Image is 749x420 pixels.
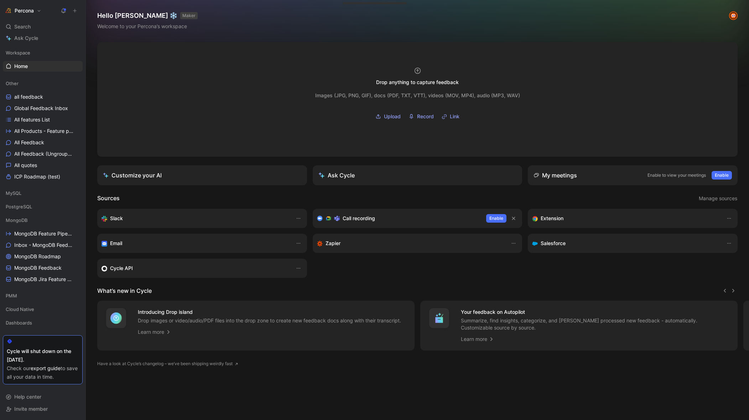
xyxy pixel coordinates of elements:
div: Invite member [3,404,83,414]
a: All features List [3,114,83,125]
div: MongoDB [3,215,83,225]
a: Learn more [461,335,494,343]
div: Ask Cycle [318,171,355,180]
div: Forward emails to your feedback inbox [102,239,288,248]
a: All Feedback [3,137,83,148]
span: Dashboards [6,319,32,326]
h4: Your feedback on Autopilot [461,308,729,316]
span: all feedback [14,93,43,100]
h4: Introducing Drop island [138,308,401,316]
div: Drop anything to capture feedback [376,78,459,87]
span: PostgreSQL [6,203,32,210]
h1: Hello [PERSON_NAME] ❄️ [97,11,198,20]
div: My meetings [534,171,577,180]
div: PMM [3,290,83,303]
span: Enable [715,172,729,179]
span: MongoDB Jira Feature Requests [14,276,74,283]
a: Have a look at Cycle’s changelog – we’ve been shipping weirdly fast [97,360,238,367]
button: Record [406,111,436,122]
button: MAKER [180,12,198,19]
button: PerconaPercona [3,6,43,16]
div: Dashboards [3,317,83,330]
div: Check our to save all your data in time. [7,364,79,381]
div: Search [3,21,83,32]
div: Cloud Native [3,304,83,315]
div: PMM [3,290,83,301]
a: All Products - Feature pipeline [3,126,83,136]
a: MongoDB Jira Feature Requests [3,274,83,285]
div: Cloud Native [3,304,83,317]
span: Global Feedback Inbox [14,105,68,112]
button: Enable [712,171,732,180]
h2: Sources [97,194,120,203]
span: Home [14,63,28,70]
div: Cycle will shut down on the [DATE]. [7,347,79,364]
div: Customize your AI [103,171,162,180]
span: Manage sources [699,194,737,203]
a: MongoDB Roadmap [3,251,83,262]
a: Customize your AI [97,165,307,185]
a: all feedback [3,92,83,102]
a: Ask Cycle [3,33,83,43]
a: All quotes [3,160,83,171]
h3: Slack [110,214,123,223]
span: All Products - Feature pipeline [14,128,74,135]
span: Cloud Native [6,306,34,313]
h2: What’s new in Cycle [97,286,152,295]
span: Workspace [6,49,30,56]
span: MongoDB [6,217,28,224]
div: Sync your customers, send feedback and get updates in Slack [102,214,288,223]
h3: Salesforce [541,239,566,248]
span: Link [450,112,459,121]
span: MongoDB Feature Pipeline [14,230,73,237]
a: All Feedback (Ungrouped) [3,149,83,159]
span: All quotes [14,162,37,169]
img: avatar [730,12,737,19]
div: Images (JPG, PNG, GIF), docs (PDF, TXT, VTT), videos (MOV, MP4), audio (MP3, WAV) [315,91,520,100]
span: MongoDB Feedback [14,264,62,271]
h3: Zapier [326,239,340,248]
span: Help center [14,394,41,400]
a: Inbox - MongoDB Feedback [3,240,83,250]
a: Home [3,61,83,72]
span: Other [6,80,19,87]
button: Enable [486,214,506,223]
div: Sync customers & send feedback from custom sources. Get inspired by our favorite use case [102,264,288,273]
span: All Feedback (Ungrouped) [14,150,73,157]
div: Capture feedback from anywhere on the web [532,214,719,223]
span: Ask Cycle [14,34,38,42]
span: Enable [489,215,503,222]
button: Link [439,111,462,122]
h3: Extension [541,214,563,223]
a: ICP Roadmap (test) [3,171,83,182]
button: Ask Cycle [313,165,522,185]
span: Search [14,22,31,31]
div: Otherall feedbackGlobal Feedback InboxAll features ListAll Products - Feature pipelineAll Feedbac... [3,78,83,182]
img: Percona [5,7,12,14]
div: Capture feedback from thousands of sources with Zapier (survey results, recordings, sheets, etc). [317,239,504,248]
p: Summarize, find insights, categorize, and [PERSON_NAME] processed new feedback - automatically. C... [461,317,729,331]
span: ICP Roadmap (test) [14,173,60,180]
span: All features List [14,116,50,123]
div: Record & transcribe meetings from Zoom, Meet & Teams. [317,214,481,223]
div: Welcome to your Percona’s workspace [97,22,198,31]
div: Other [3,78,83,89]
h3: Email [110,239,122,248]
div: MongoDBMongoDB Feature PipelineInbox - MongoDB FeedbackMongoDB RoadmapMongoDB FeedbackMongoDB Jir... [3,215,83,285]
span: MongoDB Roadmap [14,253,61,260]
p: Enable to view your meetings [647,172,706,179]
button: Manage sources [698,194,738,203]
a: MongoDB Feature Pipeline [3,228,83,239]
div: Workspace [3,47,83,58]
div: PostgreSQL [3,201,83,214]
p: Drop images or video/audio/PDF files into the drop zone to create new feedback docs along with th... [138,317,401,324]
span: All Feedback [14,139,44,146]
div: MySQL [3,188,83,201]
div: Help center [3,392,83,402]
div: Dashboards [3,317,83,328]
div: PostgreSQL [3,201,83,212]
span: Record [417,112,434,121]
h1: Percona [15,7,34,14]
span: Inbox - MongoDB Feedback [14,242,73,249]
button: Upload [373,111,403,122]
